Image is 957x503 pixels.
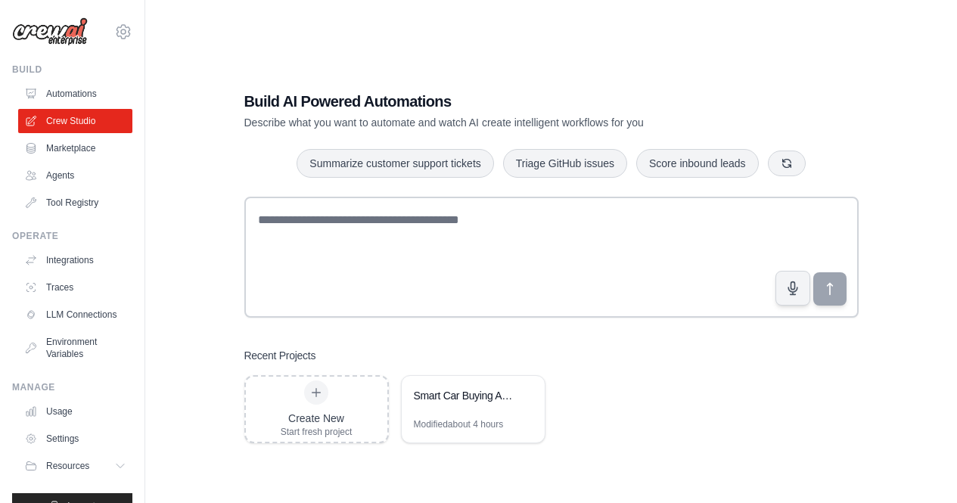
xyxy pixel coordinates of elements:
[18,427,132,451] a: Settings
[18,248,132,272] a: Integrations
[12,230,132,242] div: Operate
[18,109,132,133] a: Crew Studio
[12,64,132,76] div: Build
[18,82,132,106] a: Automations
[18,163,132,188] a: Agents
[414,388,517,403] div: Smart Car Buying Assistant
[503,149,627,178] button: Triage GitHub issues
[18,275,132,300] a: Traces
[46,460,89,472] span: Resources
[18,454,132,478] button: Resources
[18,191,132,215] a: Tool Registry
[18,136,132,160] a: Marketplace
[768,151,806,176] button: Get new suggestions
[18,399,132,424] a: Usage
[244,348,316,363] h3: Recent Projects
[297,149,493,178] button: Summarize customer support tickets
[18,330,132,366] a: Environment Variables
[244,115,753,130] p: Describe what you want to automate and watch AI create intelligent workflows for you
[775,271,810,306] button: Click to speak your automation idea
[636,149,759,178] button: Score inbound leads
[12,381,132,393] div: Manage
[281,411,353,426] div: Create New
[281,426,353,438] div: Start fresh project
[12,17,88,46] img: Logo
[414,418,504,430] div: Modified about 4 hours
[244,91,753,112] h1: Build AI Powered Automations
[18,303,132,327] a: LLM Connections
